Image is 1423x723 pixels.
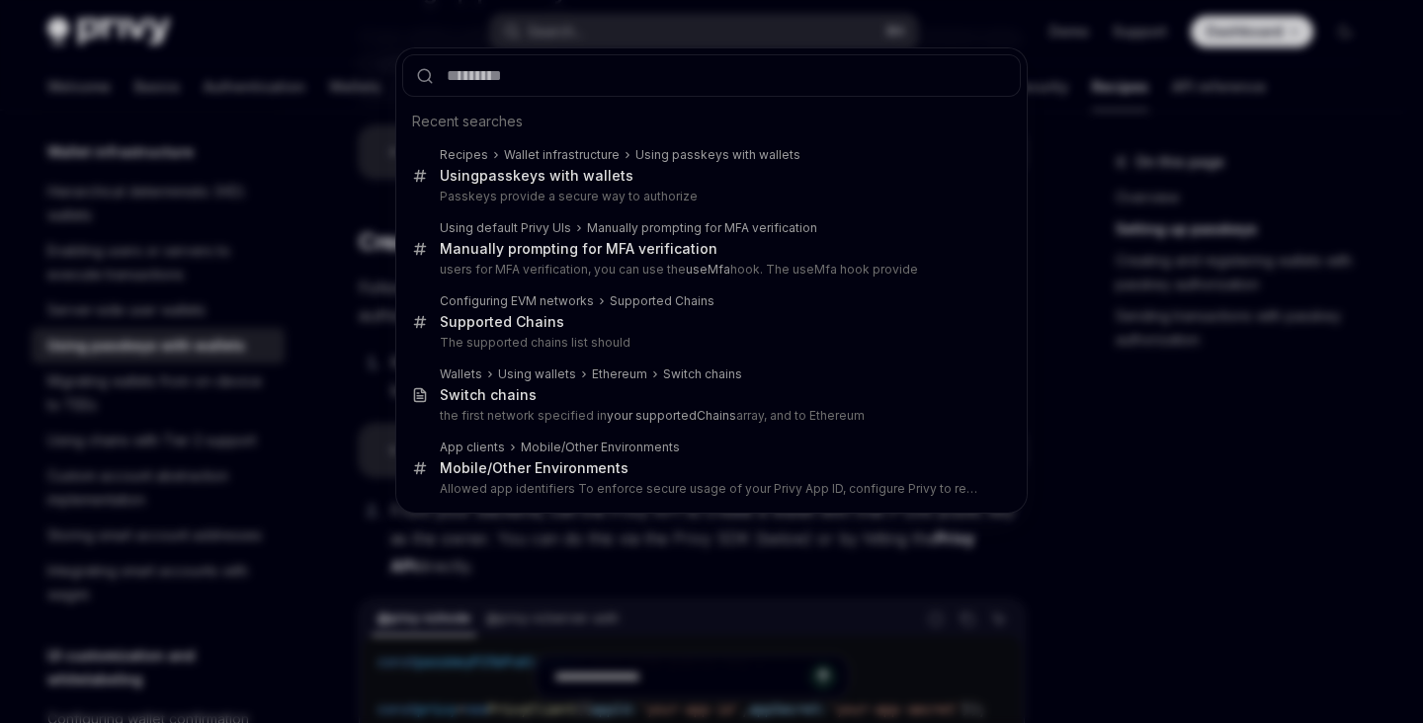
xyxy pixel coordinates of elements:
b: your supportedChains [607,408,736,423]
div: Manually prompting for MFA verification [440,240,717,258]
div: Wallet infrastructure [504,147,620,163]
p: Allowed app identifiers To enforce secure usage of your Privy App ID, configure Privy to restrict wh [440,481,979,497]
b: Supported Chains [610,293,714,308]
div: Ethereum [592,366,647,382]
div: App clients [440,440,505,455]
div: Configuring EVM networks [440,293,594,309]
div: Using default Privy UIs [440,220,571,236]
b: passkey [479,167,538,184]
div: Using passkeys with wallets [635,147,800,163]
p: The supported chains list should [440,335,979,351]
div: Wallets [440,366,482,382]
div: Recipes [440,147,488,163]
span: Recent searches [412,112,523,131]
p: the first network specified in array, and to Ethereum [440,408,979,424]
div: Switch chains [663,366,742,382]
div: Switch chains [440,386,537,404]
div: Using wallets [498,366,576,382]
div: Mobile/Other Environments [521,440,680,455]
div: Using s with wallets [440,167,633,185]
p: users for MFA verification, you can use the hook. The useMfa hook provide [440,262,979,278]
p: Passkeys provide a secure way to authorize [440,189,979,204]
div: Mobile/Other Environments [440,459,628,477]
b: useMfa [686,262,730,277]
b: Supported Chains [440,313,564,330]
div: Manually prompting for MFA verification [587,220,817,236]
